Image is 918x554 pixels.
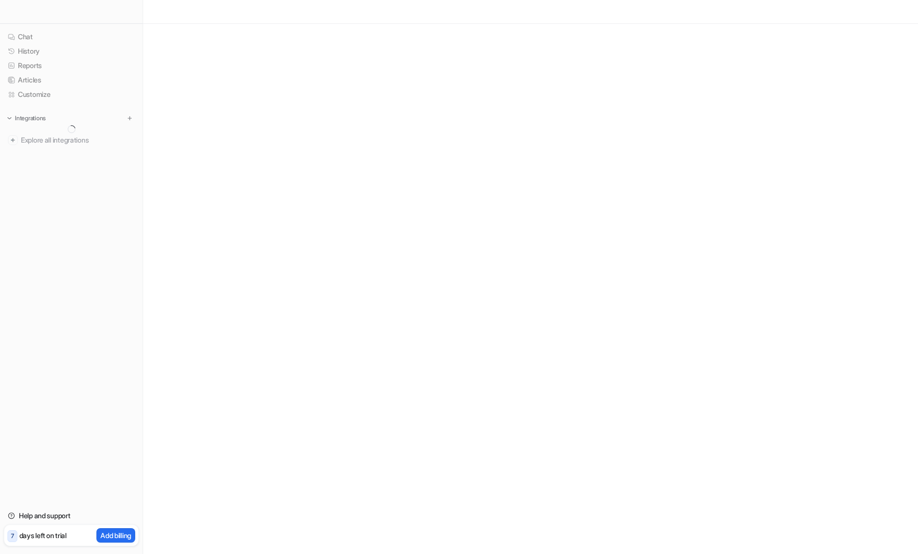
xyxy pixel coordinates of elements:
a: Explore all integrations [4,133,139,147]
p: days left on trial [19,530,67,541]
p: Add billing [100,530,131,541]
p: 7 [11,532,14,541]
p: Integrations [15,114,46,122]
img: expand menu [6,115,13,122]
a: History [4,44,139,58]
button: Integrations [4,113,49,123]
span: Explore all integrations [21,132,135,148]
a: Articles [4,73,139,87]
a: Customize [4,87,139,101]
button: Add billing [96,528,135,543]
img: explore all integrations [8,135,18,145]
a: Help and support [4,509,139,523]
img: menu_add.svg [126,115,133,122]
a: Chat [4,30,139,44]
a: Reports [4,59,139,73]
